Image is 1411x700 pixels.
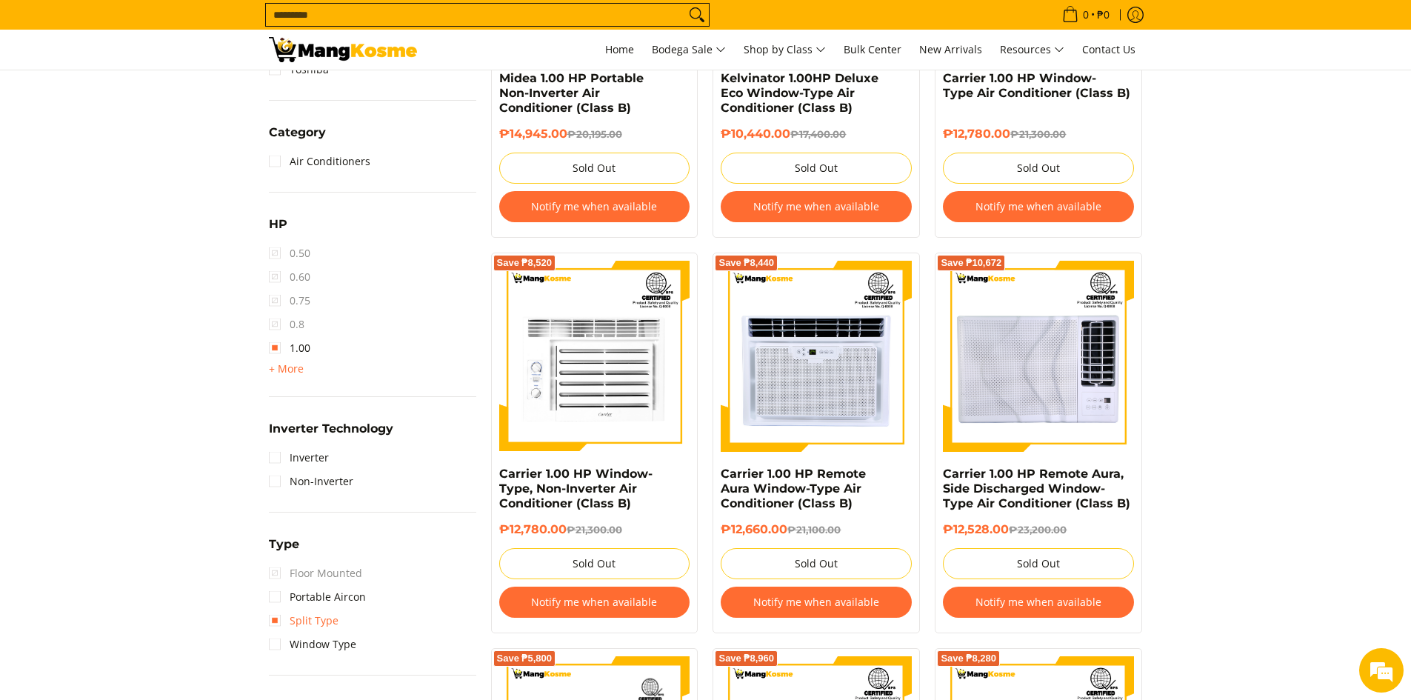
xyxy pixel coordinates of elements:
[736,30,833,70] a: Shop by Class
[499,587,690,618] button: Notify me when available
[721,467,866,510] a: Carrier 1.00 HP Remote Aura Window-Type Air Conditioner (Class B)
[844,42,901,56] span: Bulk Center
[1000,41,1064,59] span: Resources
[721,261,912,452] img: Carrier 1.00 HP Remote Aura Window-Type Air Conditioner (Class B)
[269,150,370,173] a: Air Conditioners
[721,127,912,141] h6: ₱10,440.00
[77,83,249,102] div: Chat with us now
[721,587,912,618] button: Notify me when available
[269,313,304,336] span: 0.8
[499,261,690,452] img: Carrier 1.00 HP Window-Type, Non-Inverter Air Conditioner (Class B)
[499,548,690,579] button: Sold Out
[269,423,393,446] summary: Open
[721,548,912,579] button: Sold Out
[269,219,287,230] span: HP
[943,522,1134,537] h6: ₱12,528.00
[718,259,774,267] span: Save ₱8,440
[269,289,310,313] span: 0.75
[269,127,326,139] span: Category
[941,259,1001,267] span: Save ₱10,672
[499,71,644,115] a: Midea 1.00 HP Portable Non-Inverter Air Conditioner (Class B)
[567,524,622,536] del: ₱21,300.00
[499,153,690,184] button: Sold Out
[269,336,310,360] a: 1.00
[943,191,1134,222] button: Notify me when available
[269,446,329,470] a: Inverter
[1010,128,1066,140] del: ₱21,300.00
[836,30,909,70] a: Bulk Center
[269,539,299,550] span: Type
[7,404,282,456] textarea: Type your message and hit 'Enter'
[269,609,338,633] a: Split Type
[432,30,1143,70] nav: Main Menu
[269,585,366,609] a: Portable Aircon
[943,127,1134,141] h6: ₱12,780.00
[721,191,912,222] button: Notify me when available
[598,30,641,70] a: Home
[269,265,310,289] span: 0.60
[269,360,304,378] summary: Open
[943,467,1130,510] a: Carrier 1.00 HP Remote Aura, Side Discharged Window-Type Air Conditioner (Class B)
[1075,30,1143,70] a: Contact Us
[605,42,634,56] span: Home
[1082,42,1135,56] span: Contact Us
[499,522,690,537] h6: ₱12,780.00
[744,41,826,59] span: Shop by Class
[943,71,1130,100] a: Carrier 1.00 HP Window-Type Air Conditioner (Class B)
[499,127,690,141] h6: ₱14,945.00
[499,467,653,510] a: Carrier 1.00 HP Window-Type, Non-Inverter Air Conditioner (Class B)
[1058,7,1114,23] span: •
[269,37,417,62] img: Bodega Sale Aircon l Mang Kosme: Home Appliances Warehouse Sale
[269,561,362,585] span: Floor Mounted
[787,524,841,536] del: ₱21,100.00
[912,30,990,70] a: New Arrivals
[721,522,912,537] h6: ₱12,660.00
[269,219,287,241] summary: Open
[269,241,310,265] span: 0.50
[269,633,356,656] a: Window Type
[993,30,1072,70] a: Resources
[721,153,912,184] button: Sold Out
[644,30,733,70] a: Bodega Sale
[941,654,996,663] span: Save ₱8,280
[269,363,304,375] span: + More
[718,654,774,663] span: Save ₱8,960
[269,127,326,150] summary: Open
[567,128,622,140] del: ₱20,195.00
[86,187,204,336] span: We're online!
[943,153,1134,184] button: Sold Out
[943,548,1134,579] button: Sold Out
[943,261,1134,452] img: Carrier 1.00 HP Remote Aura, Side Discharged Window-Type Air Conditioner (Class B)
[1095,10,1112,20] span: ₱0
[685,4,709,26] button: Search
[497,259,553,267] span: Save ₱8,520
[721,71,878,115] a: Kelvinator 1.00HP Deluxe Eco Window-Type Air Conditioner (Class B)
[1009,524,1067,536] del: ₱23,200.00
[243,7,278,43] div: Minimize live chat window
[652,41,726,59] span: Bodega Sale
[1081,10,1091,20] span: 0
[499,191,690,222] button: Notify me when available
[497,654,553,663] span: Save ₱5,800
[943,587,1134,618] button: Notify me when available
[919,42,982,56] span: New Arrivals
[269,470,353,493] a: Non-Inverter
[790,128,846,140] del: ₱17,400.00
[269,539,299,561] summary: Open
[269,423,393,435] span: Inverter Technology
